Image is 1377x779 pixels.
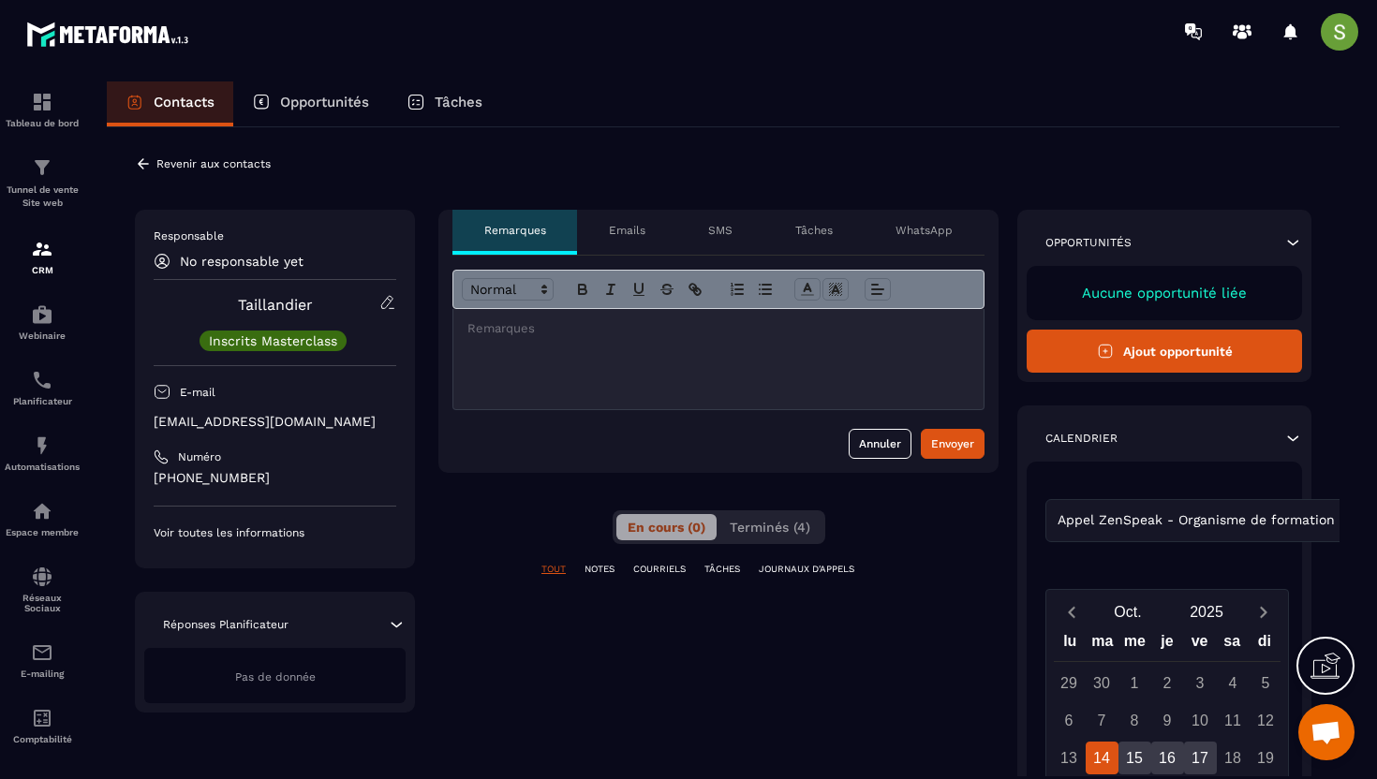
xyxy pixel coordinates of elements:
a: social-networksocial-networkRéseaux Sociaux [5,551,80,627]
p: Webinaire [5,331,80,341]
div: 8 [1118,704,1151,737]
div: 15 [1118,742,1151,774]
p: NOTES [585,563,614,576]
p: Emails [609,223,645,238]
img: formation [31,156,53,179]
p: Réponses Planificateur [163,617,289,632]
p: CRM [5,265,80,275]
p: Calendrier [1045,431,1118,446]
a: schedulerschedulerPlanificateur [5,355,80,420]
div: lu [1054,628,1087,661]
img: automations [31,434,53,457]
p: Opportunités [1045,235,1132,250]
p: JOURNAUX D'APPELS [759,563,854,576]
img: formation [31,238,53,260]
div: 18 [1217,742,1250,774]
div: ve [1183,628,1216,661]
p: Remarques [484,223,546,238]
p: Aucune opportunité liée [1045,285,1283,301]
p: Tâches [435,94,482,110]
input: Search for option [1339,510,1353,531]
img: email [31,641,53,664]
p: Planificateur [5,396,80,406]
div: 14 [1086,742,1118,774]
div: Ouvrir le chat [1298,704,1355,760]
div: 16 [1151,742,1184,774]
button: Terminés (4) [718,514,822,540]
a: formationformationCRM [5,224,80,289]
a: automationsautomationsEspace membre [5,486,80,551]
div: 4 [1217,667,1250,699]
a: Opportunités [233,81,388,126]
p: Tunnel de vente Site web [5,184,80,210]
p: WhatsApp [896,223,953,238]
button: Annuler [849,429,911,459]
button: Open months overlay [1088,595,1167,628]
div: 9 [1151,704,1184,737]
p: Revenir aux contacts [156,157,271,170]
p: [EMAIL_ADDRESS][DOMAIN_NAME] [154,413,396,431]
p: Comptabilité [5,734,80,744]
button: Envoyer [921,429,985,459]
p: Tâches [795,223,833,238]
button: Next month [1246,599,1281,625]
div: di [1248,628,1281,661]
a: formationformationTunnel de vente Site web [5,142,80,224]
div: 30 [1086,667,1118,699]
p: Responsable [154,228,396,243]
div: 12 [1250,704,1282,737]
p: TOUT [541,563,566,576]
button: Previous month [1054,599,1088,625]
button: Open years overlay [1167,595,1246,628]
span: Terminés (4) [730,520,810,535]
p: Opportunités [280,94,369,110]
p: No responsable yet [180,254,304,269]
span: Appel ZenSpeak - Organisme de formation [1053,510,1339,531]
a: Taillandier [238,296,313,314]
img: scheduler [31,369,53,391]
p: Automatisations [5,462,80,472]
a: Contacts [107,81,233,126]
p: [PHONE_NUMBER] [154,469,396,487]
a: automationsautomationsAutomatisations [5,420,80,486]
div: 5 [1250,667,1282,699]
p: E-mailing [5,669,80,679]
button: Ajout opportunité [1027,330,1302,373]
a: emailemailE-mailing [5,627,80,693]
img: formation [31,91,53,113]
div: 19 [1250,742,1282,774]
a: accountantaccountantComptabilité [5,693,80,758]
a: formationformationTableau de bord [5,77,80,142]
span: Pas de donnée [235,670,316,683]
div: 2 [1151,667,1184,699]
a: automationsautomationsWebinaire [5,289,80,355]
p: Voir toutes les informations [154,525,396,540]
button: En cours (0) [616,514,717,540]
p: Réseaux Sociaux [5,593,80,613]
img: automations [31,500,53,522]
div: 13 [1053,742,1086,774]
img: social-network [31,566,53,588]
div: ma [1087,628,1119,661]
img: logo [26,17,195,51]
p: E-mail [180,385,215,400]
p: COURRIELS [633,563,686,576]
div: 10 [1184,704,1217,737]
span: En cours (0) [628,520,705,535]
p: Numéro [178,449,221,464]
p: TÂCHES [704,563,740,576]
div: me [1118,628,1151,661]
p: Contacts [154,94,215,110]
div: sa [1216,628,1249,661]
img: automations [31,303,53,326]
div: je [1151,628,1184,661]
div: 11 [1217,704,1250,737]
div: Envoyer [931,434,974,453]
div: 7 [1086,704,1118,737]
div: 29 [1053,667,1086,699]
div: 3 [1184,667,1217,699]
p: Inscrits Masterclass [209,334,337,347]
img: accountant [31,707,53,729]
a: Tâches [388,81,501,126]
p: Tableau de bord [5,118,80,128]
